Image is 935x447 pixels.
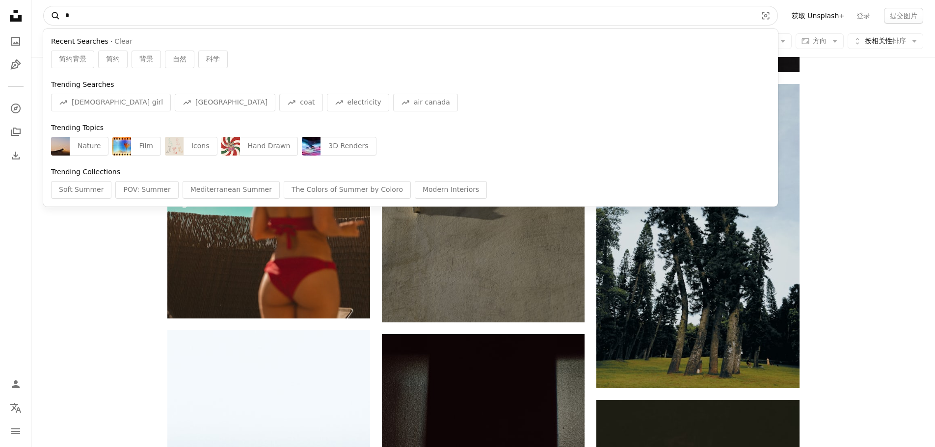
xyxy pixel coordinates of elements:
button: Clear [114,37,133,47]
span: coat [300,98,315,107]
div: Modern Interiors [415,181,487,199]
img: 一名身穿红色比基尼的女子站在泳池旁 [167,184,370,318]
button: 搜索 Unsplash [44,6,60,25]
div: Soft Summer [51,181,111,199]
a: 插图 [6,55,26,75]
font: 登录 [856,12,870,20]
span: Recent Searches [51,37,108,47]
a: 登录 / 注册 [6,374,26,394]
img: premium_photo-1751520788468-d3b7b4b94a8e [51,137,70,156]
span: 简约 [106,54,120,64]
div: 3D Renders [321,137,376,156]
button: 提交图片 [884,8,923,24]
a: 一名身穿红色比基尼的女子站在泳池旁 [167,246,370,255]
div: Hand Drawn [240,137,298,156]
img: 草地上的一大片树丛 [596,84,799,388]
font: 获取 Unsplash+ [792,12,845,20]
a: 收藏 [6,122,26,142]
span: 背景 [139,54,153,64]
button: 按相关性排序 [848,33,923,49]
div: POV: Summer [115,181,178,199]
div: Icons [184,137,217,156]
font: 排序 [892,37,906,45]
form: 在全站范围内查找视觉效果 [43,6,778,26]
div: · [51,37,770,47]
font: 提交图片 [890,12,917,20]
a: 获取 Unsplash+ [786,8,851,24]
div: Mediterranean Summer [183,181,280,199]
span: Trending Searches [51,80,114,88]
font: 方向 [813,37,827,45]
button: 语言 [6,398,26,418]
span: 简约背景 [59,54,86,64]
span: [GEOGRAPHIC_DATA] [195,98,267,107]
a: 下载历史记录 [6,146,26,165]
button: 方向 [796,33,844,49]
a: 登录 [851,8,876,24]
span: Trending Collections [51,168,120,176]
span: electricity [347,98,381,107]
img: premium_photo-1754984826162-5de96e38a4e4 [302,137,321,156]
span: 自然 [173,54,187,64]
div: The Colors of Summer by Coloro [284,181,411,199]
span: [DEMOGRAPHIC_DATA] girl [72,98,163,107]
span: 科学 [206,54,220,64]
button: 菜单 [6,421,26,441]
a: 探索 [6,99,26,118]
span: air canada [414,98,450,107]
a: 草地上的一大片树丛 [596,232,799,240]
img: premium_vector-1730142533288-194cec6c8fed [221,137,240,156]
a: 照片 [6,31,26,51]
span: Trending Topics [51,124,104,131]
img: premium_photo-1698585173008-5dbb55374918 [112,137,131,156]
div: Film [131,137,160,156]
a: 首页 — Unsplash [6,6,26,27]
font: 按相关性 [865,37,892,45]
div: Nature [70,137,108,156]
button: 视觉搜索 [754,6,777,25]
img: premium_vector-1733668890003-56bd9f5b2835 [165,137,184,156]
